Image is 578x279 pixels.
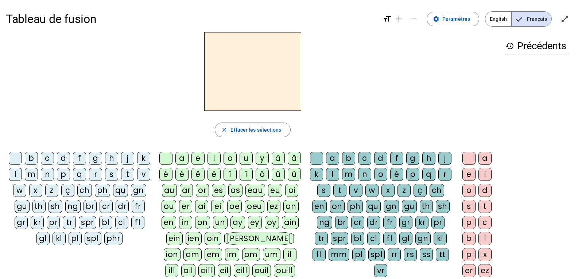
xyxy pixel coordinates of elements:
div: o [374,168,387,181]
div: qu [366,200,381,213]
div: oeu [245,200,264,213]
div: q [422,168,435,181]
div: e [462,168,476,181]
div: f [73,152,86,165]
div: spr [79,216,96,229]
div: y [256,152,269,165]
div: gn [131,184,146,197]
div: sh [436,200,450,213]
div: es [212,184,225,197]
div: br [335,216,348,229]
div: j [438,152,451,165]
mat-icon: settings [433,16,439,22]
div: ouill [274,264,295,277]
div: as [228,184,243,197]
div: i [207,152,221,165]
div: ay [230,216,245,229]
div: ei [211,200,224,213]
div: oin [205,232,221,245]
div: h [105,152,118,165]
div: w [13,184,26,197]
div: gn [384,200,399,213]
div: cl [367,232,380,245]
div: on [330,200,345,213]
mat-icon: open_in_full [560,15,569,23]
div: en [312,200,327,213]
div: dr [367,216,380,229]
div: [PERSON_NAME] [224,232,294,245]
div: à [272,152,285,165]
mat-icon: history [505,42,514,50]
div: ar [180,184,193,197]
div: tr [63,216,76,229]
span: Effacer les sélections [230,125,281,134]
div: gl [399,232,412,245]
div: q [73,168,86,181]
div: ou [162,200,176,213]
div: pr [47,216,60,229]
div: v [137,168,150,181]
div: n [41,168,54,181]
div: rs [404,248,417,261]
button: Paramètres [427,12,479,26]
div: k [137,152,150,165]
div: ain [282,216,299,229]
div: g [406,152,419,165]
div: ey [248,216,262,229]
div: x [478,248,492,261]
div: d [57,152,70,165]
div: gu [402,200,417,213]
div: tt [436,248,449,261]
div: d [478,184,492,197]
div: gn [415,232,431,245]
div: eau [245,184,265,197]
div: th [420,200,433,213]
div: c [358,152,371,165]
div: p [406,168,419,181]
div: kr [31,216,44,229]
div: x [381,184,395,197]
div: em [205,248,222,261]
div: tr [315,232,328,245]
div: ez [267,200,280,213]
div: a [478,152,492,165]
div: eu [268,184,282,197]
div: p [57,168,70,181]
div: ch [430,184,444,197]
div: b [25,152,38,165]
div: qu [113,184,128,197]
div: ph [348,200,363,213]
span: Français [512,12,551,26]
div: o [462,184,476,197]
mat-icon: add [395,15,403,23]
mat-icon: close [221,127,228,133]
div: mm [329,248,349,261]
div: â [288,152,301,165]
div: am [183,248,202,261]
div: cl [115,216,128,229]
div: f [390,152,403,165]
div: oe [227,200,242,213]
div: n [358,168,371,181]
div: ï [240,168,253,181]
div: r [89,168,102,181]
div: in [179,216,192,229]
div: an [283,200,299,213]
button: Augmenter la taille de la police [392,12,406,26]
div: b [342,152,355,165]
div: j [121,152,134,165]
div: s [462,200,476,213]
div: m [25,168,38,181]
div: ç [414,184,427,197]
div: au [162,184,177,197]
mat-button-toggle-group: Language selection [485,11,552,27]
div: ien [186,232,202,245]
div: a [175,152,189,165]
div: aill [198,264,215,277]
div: ç [61,184,74,197]
div: kl [53,232,66,245]
div: ô [256,168,269,181]
div: pl [69,232,82,245]
div: or [196,184,209,197]
div: pl [352,248,365,261]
